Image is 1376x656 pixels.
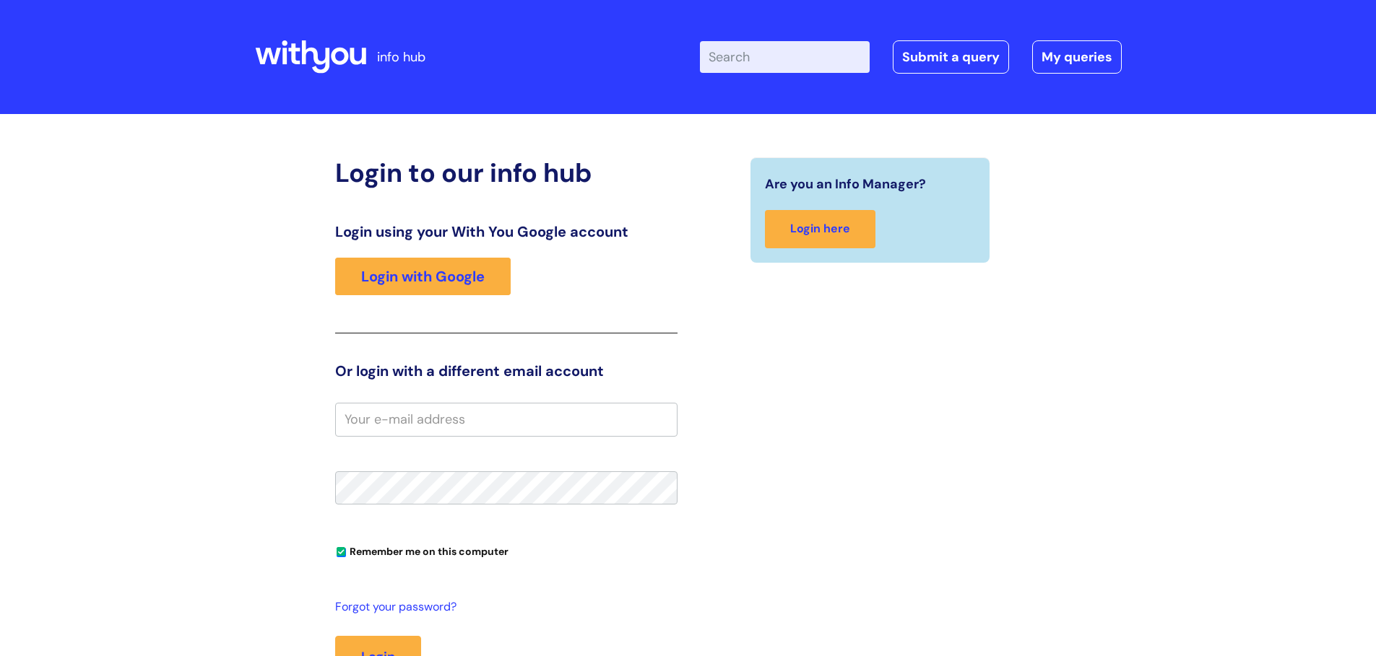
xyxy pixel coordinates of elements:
a: Forgot your password? [335,597,670,618]
label: Remember me on this computer [335,542,509,558]
h3: Or login with a different email account [335,362,678,380]
input: Search [700,41,870,73]
h2: Login to our info hub [335,157,678,188]
a: Login with Google [335,258,511,295]
a: My queries [1032,40,1122,74]
p: info hub [377,45,425,69]
div: You can uncheck this option if you're logging in from a shared device [335,539,678,562]
a: Submit a query [893,40,1009,74]
input: Remember me on this computer [337,548,346,557]
a: Login here [765,210,875,248]
h3: Login using your With You Google account [335,223,678,240]
span: Are you an Info Manager? [765,172,926,196]
input: Your e-mail address [335,403,678,436]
